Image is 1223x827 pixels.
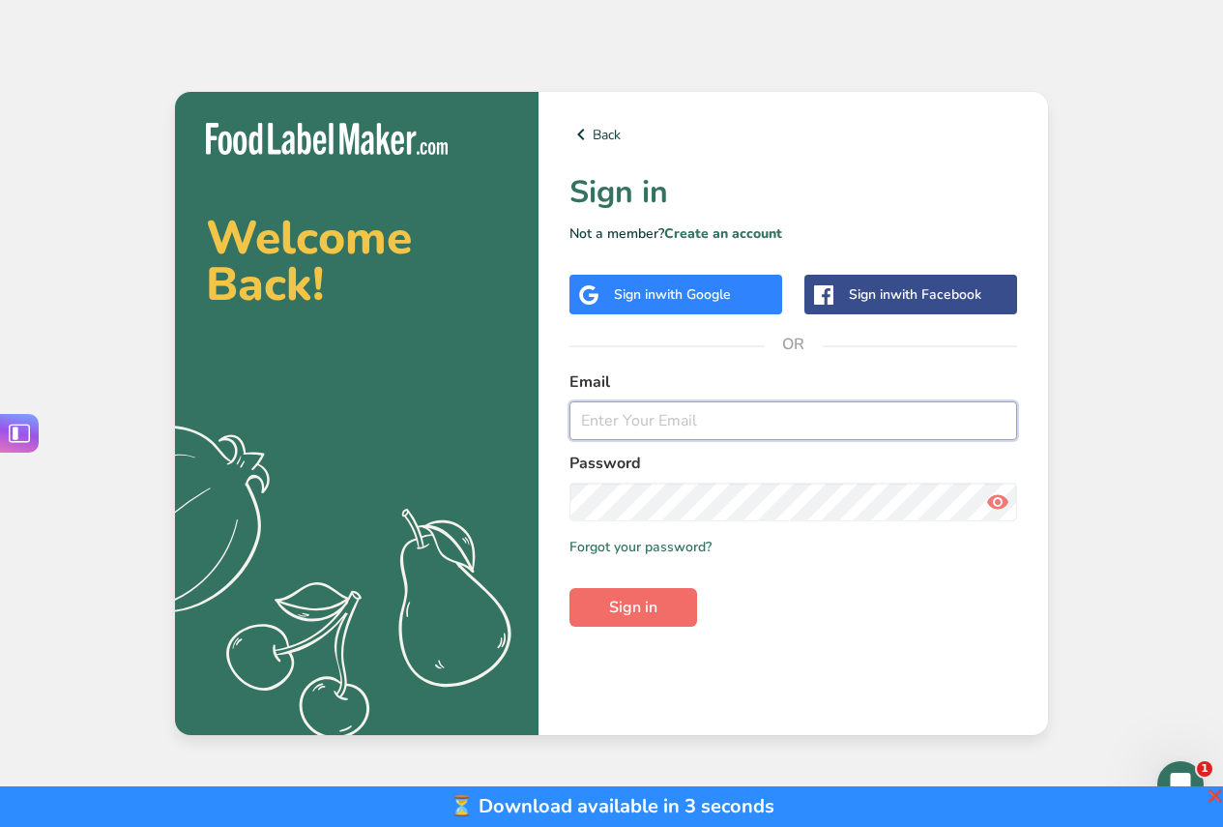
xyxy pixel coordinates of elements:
label: Email [569,370,1017,394]
div: Sign in [614,284,731,305]
input: Enter Your Email [569,401,1017,440]
span: with Google [655,285,731,304]
button: Sign in [569,588,697,627]
span: Sign in [609,596,657,619]
span: ❌ [1208,787,1222,805]
label: Password [569,452,1017,475]
a: Create an account [664,224,782,243]
img: Food Label Maker [206,123,448,155]
span: OR [765,315,823,373]
p: Not a member? [569,223,1017,244]
h1: Sign in [569,169,1017,216]
span: with Facebook [890,285,981,304]
span: 1 [1197,761,1212,777]
a: ⏳ Download available in 3 seconds [450,793,774,819]
a: Forgot your password? [569,537,712,557]
h2: Welcome Back! [206,215,508,308]
div: Sign in [849,284,981,305]
iframe: Intercom live chat [1157,761,1204,808]
a: Back [569,123,1017,146]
